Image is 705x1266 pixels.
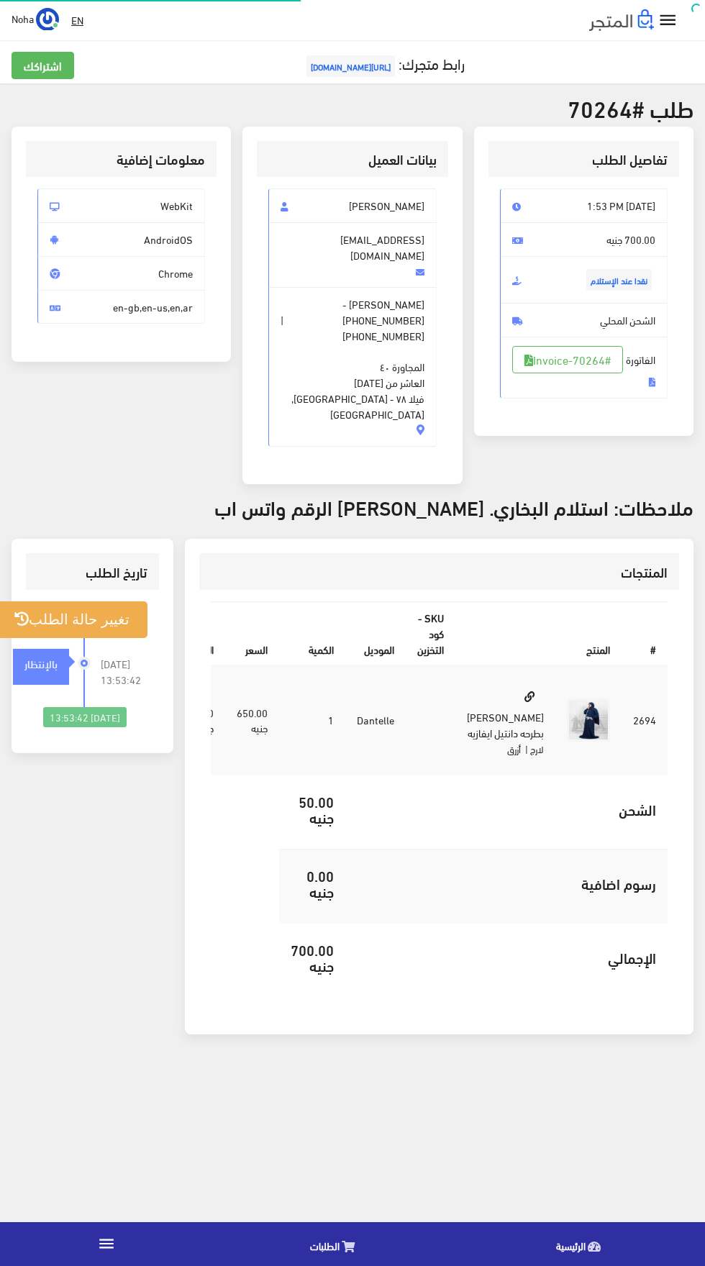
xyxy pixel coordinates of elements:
th: # [622,603,668,665]
span: en-gb,en-us,en,ar [37,290,205,324]
i:  [97,1234,116,1253]
h5: 0.00 جنيه [291,867,334,899]
td: 2694 [622,665,668,775]
h3: تاريخ الطلب [37,565,147,579]
h5: اﻹجمالي [357,949,656,965]
span: الطلبات [310,1237,340,1254]
u: EN [71,11,83,29]
span: [PHONE_NUMBER] [342,328,424,344]
div: [DATE] 13:53:42 [43,707,127,727]
th: الكمية [279,603,345,665]
span: [DATE] 13:53:42 [101,656,148,688]
a: EN [65,7,89,33]
h3: بيانات العميل [268,152,436,166]
span: الرئيسية [556,1237,586,1254]
a: #Invoice-70264 [512,346,623,373]
th: المنتج [455,603,622,665]
i:  [658,10,678,31]
h5: الشحن [357,801,656,817]
span: [DATE] 1:53 PM [500,188,668,223]
h3: تفاصيل الطلب [500,152,668,166]
h2: طلب #70264 [12,95,693,120]
span: WebKit [37,188,205,223]
th: SKU - كود التخزين [406,603,455,665]
span: الشحن المحلي [500,303,668,337]
span: [PERSON_NAME] - | [268,287,436,447]
h5: 700.00 جنيه [291,942,334,973]
h5: 50.00 جنيه [291,793,334,825]
img: ... [36,8,59,31]
h3: ملاحظات: استلام البخاري. [PERSON_NAME] الرقم واتس اب [12,496,693,518]
td: [PERSON_NAME] بطرحه دانتيل ايفازيه [455,665,555,775]
span: [URL][DOMAIN_NAME] [306,55,395,77]
span: [EMAIL_ADDRESS][DOMAIN_NAME] [268,222,436,288]
a: رابط متجرك:[URL][DOMAIN_NAME] [303,50,465,76]
h5: رسوم اضافية [357,875,656,891]
span: الفاتورة [500,337,668,399]
a: الرئيسية [459,1226,705,1262]
th: السعر [225,603,279,665]
img: . [589,9,654,31]
strong: بالإنتظار [24,655,58,671]
a: ... Noha [12,7,59,30]
h3: المنتجات [211,565,668,579]
span: نقدا عند الإستلام [586,269,652,291]
small: لارج [530,740,544,757]
span: Noha [12,9,34,27]
span: [PHONE_NUMBER] [342,312,424,328]
span: Chrome [37,256,205,291]
span: [PERSON_NAME] [268,188,436,223]
span: المجاورة ٤٠ العاشر من [DATE] فيلا ٧٨ - [GEOGRAPHIC_DATA], [GEOGRAPHIC_DATA] [281,344,424,422]
th: الموديل [345,603,406,665]
span: 700.00 جنيه [500,222,668,257]
small: | أزرق [507,740,528,757]
span: AndroidOS [37,222,205,257]
td: Dantelle [345,665,406,775]
h3: معلومات إضافية [37,152,205,166]
td: 650.00 جنيه [225,665,279,775]
a: اشتراكك [12,52,74,79]
a: الطلبات [213,1226,459,1262]
td: 1 [279,665,345,775]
